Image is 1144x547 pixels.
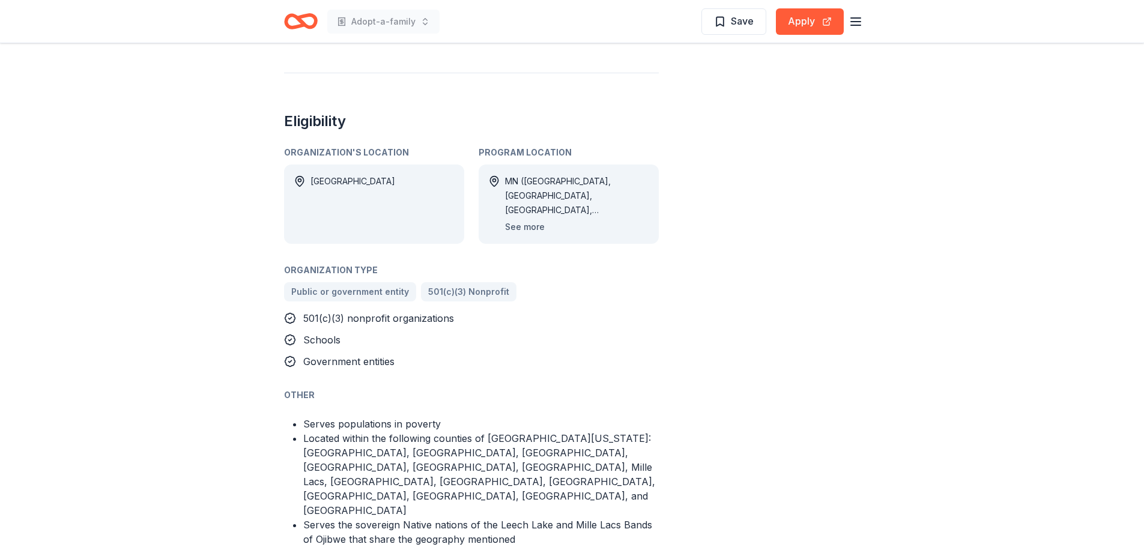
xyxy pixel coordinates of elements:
[776,8,844,35] button: Apply
[284,112,659,131] h2: Eligibility
[303,417,659,431] li: Serves populations in poverty
[327,10,440,34] button: Adopt-a-family
[428,285,509,299] span: 501(c)(3) Nonprofit
[479,145,659,160] div: Program Location
[731,13,754,29] span: Save
[310,174,395,234] div: [GEOGRAPHIC_DATA]
[284,7,318,35] a: Home
[303,312,454,324] span: 501(c)(3) nonprofit organizations
[505,220,545,234] button: See more
[284,282,416,301] a: Public or government entity
[421,282,516,301] a: 501(c)(3) Nonprofit
[291,285,409,299] span: Public or government entity
[303,431,659,518] li: Located within the following counties of [GEOGRAPHIC_DATA][US_STATE]: [GEOGRAPHIC_DATA], [GEOGRAP...
[284,145,464,160] div: Organization's Location
[701,8,766,35] button: Save
[303,334,340,346] span: Schools
[303,355,395,367] span: Government entities
[303,518,659,546] li: Serves the sovereign Native nations of the Leech Lake and Mille Lacs Bands of Ojibwe that share t...
[505,174,649,217] div: MN ([GEOGRAPHIC_DATA], [GEOGRAPHIC_DATA], [GEOGRAPHIC_DATA], [GEOGRAPHIC_DATA], [GEOGRAPHIC_DATA]...
[284,263,659,277] div: Organization Type
[351,14,416,29] span: Adopt-a-family
[284,388,659,402] div: Other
